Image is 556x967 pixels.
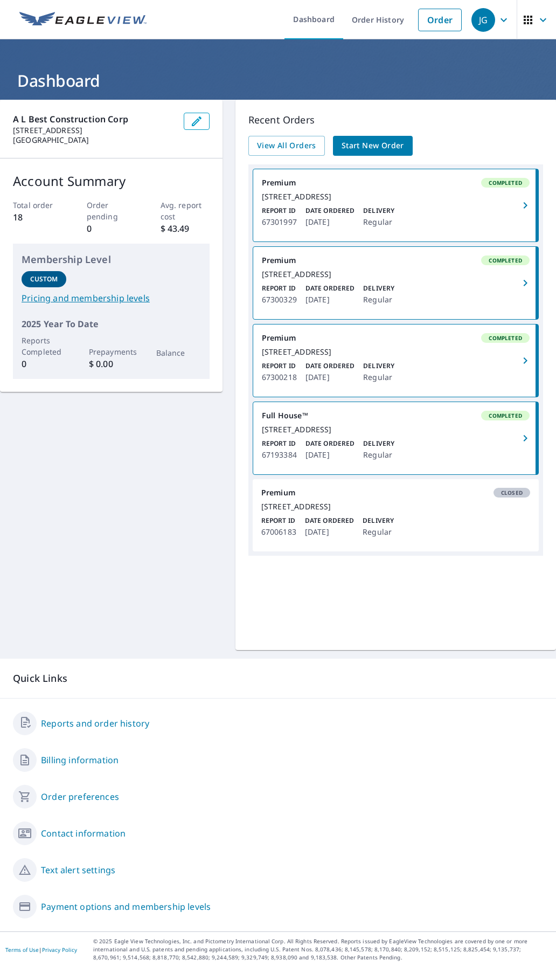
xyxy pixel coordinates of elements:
p: Delivery [363,516,394,526]
p: Order pending [87,199,136,222]
p: [DATE] [305,293,355,306]
span: Completed [482,179,529,187]
span: Completed [482,412,529,419]
a: PremiumCompleted[STREET_ADDRESS]Report ID67301997Date Ordered[DATE]DeliveryRegular [253,169,538,241]
p: 0 [22,357,66,370]
a: Order preferences [41,790,119,803]
p: Quick Links [13,672,543,685]
p: Date Ordered [305,206,355,216]
p: 67006183 [261,526,296,538]
p: 67300218 [262,371,297,384]
span: Start New Order [342,139,404,153]
div: Premium [262,333,530,343]
span: Completed [482,257,529,264]
p: Report ID [262,206,297,216]
div: Premium [262,255,530,265]
a: Full House™Completed[STREET_ADDRESS]Report ID67193384Date Ordered[DATE]DeliveryRegular [253,402,538,474]
a: View All Orders [248,136,325,156]
div: [STREET_ADDRESS] [262,270,530,279]
p: [DATE] [305,371,355,384]
p: Report ID [262,284,297,293]
p: 2025 Year To Date [22,317,201,330]
p: Regular [363,371,394,384]
span: Completed [482,334,529,342]
p: Report ID [261,516,296,526]
a: Privacy Policy [42,946,77,954]
p: Delivery [363,206,394,216]
p: Date Ordered [305,439,355,448]
p: 67300329 [262,293,297,306]
p: [GEOGRAPHIC_DATA] [13,135,175,145]
a: PremiumCompleted[STREET_ADDRESS]Report ID67300218Date Ordered[DATE]DeliveryRegular [253,324,538,397]
p: Custom [30,274,58,284]
span: View All Orders [257,139,316,153]
a: Contact information [41,827,126,840]
a: Payment options and membership levels [41,900,211,913]
p: [DATE] [305,216,355,229]
a: Pricing and membership levels [22,292,201,305]
p: Avg. report cost [161,199,210,222]
div: Premium [262,178,530,188]
p: Recent Orders [248,113,543,127]
div: Full House™ [262,411,530,420]
p: Regular [363,216,394,229]
p: Reports Completed [22,335,66,357]
p: 18 [13,211,62,224]
a: Reports and order history [41,717,149,730]
img: EV Logo [19,12,147,28]
p: Date Ordered [305,284,355,293]
p: Total order [13,199,62,211]
a: PremiumCompleted[STREET_ADDRESS]Report ID67300329Date Ordered[DATE]DeliveryRegular [253,247,538,319]
p: A L Best Construction Corp [13,113,175,126]
a: PremiumClosed[STREET_ADDRESS]Report ID67006183Date Ordered[DATE]DeliveryRegular [253,479,539,551]
a: Order [418,9,462,31]
div: Premium [261,488,530,498]
p: $ 0.00 [89,357,134,370]
p: Regular [363,448,394,461]
a: Terms of Use [5,946,39,954]
p: Account Summary [13,171,210,191]
div: [STREET_ADDRESS] [262,347,530,357]
p: Date Ordered [305,516,354,526]
p: Membership Level [22,252,201,267]
p: Delivery [363,361,394,371]
p: [STREET_ADDRESS] [13,126,175,135]
p: Delivery [363,439,394,448]
p: Report ID [262,361,297,371]
div: [STREET_ADDRESS] [261,502,530,512]
a: Start New Order [333,136,413,156]
p: 0 [87,222,136,235]
div: JG [471,8,495,32]
a: Text alert settings [41,864,115,876]
p: $ 43.49 [161,222,210,235]
p: Date Ordered [305,361,355,371]
a: Billing information [41,754,119,766]
span: Closed [495,489,529,496]
p: Report ID [262,439,297,448]
p: 67301997 [262,216,297,229]
p: © 2025 Eagle View Technologies, Inc. and Pictometry International Corp. All Rights Reserved. Repo... [93,937,551,962]
p: Regular [363,293,394,306]
p: Delivery [363,284,394,293]
p: Regular [363,526,394,538]
p: [DATE] [305,526,354,538]
div: [STREET_ADDRESS] [262,425,530,434]
h1: Dashboard [13,70,543,92]
p: Balance [156,347,201,358]
p: Prepayments [89,346,134,357]
p: 67193384 [262,448,297,461]
p: | [5,947,77,953]
p: [DATE] [305,448,355,461]
div: [STREET_ADDRESS] [262,192,530,202]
